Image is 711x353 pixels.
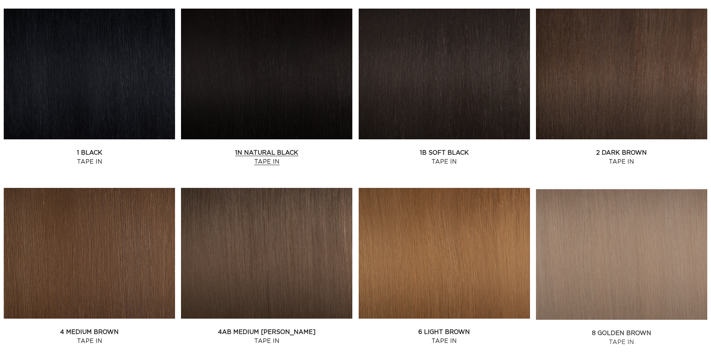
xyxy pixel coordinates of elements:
[359,328,530,346] a: 6 Light Brown Tape In
[536,328,707,346] a: 8 Golden Brown Tape In
[181,328,352,346] a: 4AB Medium [PERSON_NAME] Tape In
[536,148,707,166] a: 2 Dark Brown Tape In
[4,328,175,346] a: 4 Medium Brown Tape In
[359,148,530,166] a: 1B Soft Black Tape In
[4,148,175,166] a: 1 Black Tape In
[181,148,352,166] a: 1N Natural Black Tape In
